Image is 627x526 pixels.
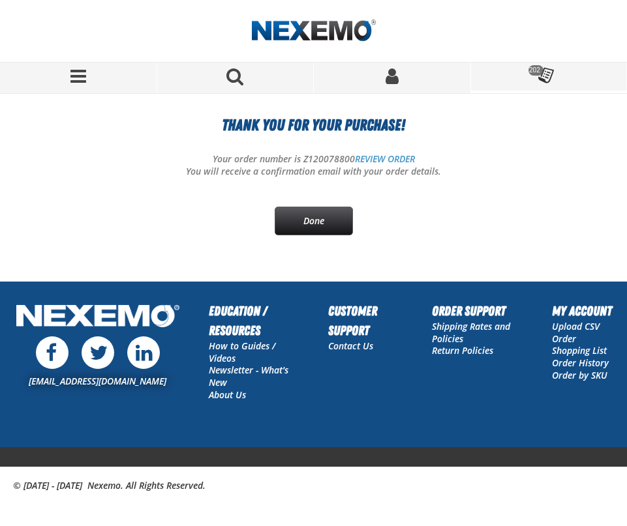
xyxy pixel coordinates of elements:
a: REVIEW ORDER [355,153,415,165]
a: Order by SKU [552,369,607,381]
h2: My Account [552,301,614,321]
h2: Order Support [432,301,526,321]
a: Newsletter - What's New [209,364,288,388]
a: Upload CSV Order [552,320,600,345]
button: My Account [314,63,471,93]
a: Contact Us [328,340,373,352]
h1: Thank You For Your Purchase! [5,113,622,137]
a: [EMAIL_ADDRESS][DOMAIN_NAME] [29,375,166,387]
a: Home [252,20,376,42]
button: Search for a product [157,63,314,93]
a: How to Guides / Videos [209,340,275,364]
a: Shipping Rates and Policies [432,320,510,345]
a: Return Policies [432,344,493,357]
h2: Education / Resources [209,301,303,340]
p: You will receive a confirmation email with your order details. [5,166,622,178]
strong: 202 [528,65,543,76]
img: Nexemo logo [252,20,376,42]
img: Nexemo Logo [13,301,183,333]
a: Shopping List [552,344,607,357]
a: About Us [209,388,246,401]
p: Your order number is Z120078800 [5,153,622,166]
h2: Customer Support [328,301,406,340]
a: Done [275,207,353,235]
a: Order History [552,357,609,369]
